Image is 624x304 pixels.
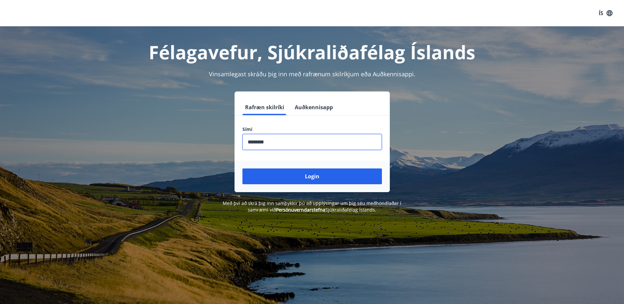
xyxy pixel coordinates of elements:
[276,207,325,213] a: Persónuverndarstefna
[242,168,382,184] button: Login
[209,70,415,78] span: Vinsamlegast skráðu þig inn með rafrænum skilríkjum eða Auðkennisappi.
[292,99,336,115] button: Auðkennisapp
[242,99,287,115] button: Rafræn skilríki
[242,126,382,133] label: Sími
[83,39,541,64] h1: Félagavefur, Sjúkraliðafélag Íslands
[595,7,616,19] button: ÍS
[223,200,401,213] span: Með því að skrá þig inn samþykkir þú að upplýsingar um þig séu meðhöndlaðar í samræmi við Sjúkral...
